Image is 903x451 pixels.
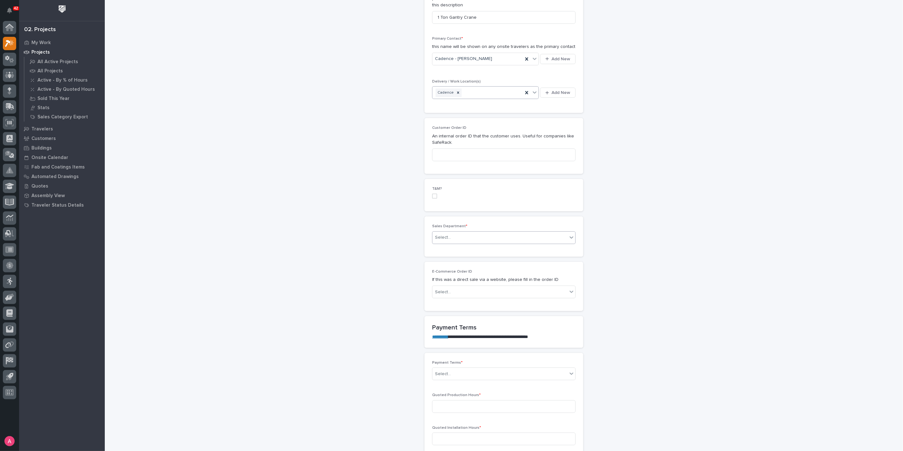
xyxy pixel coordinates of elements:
[552,56,570,62] span: Add New
[19,162,105,172] a: Fab and Coatings Items
[432,133,576,146] p: An internal order ID that the customer uses. Useful for companies like SafeRack.
[432,393,481,397] span: Quoted Production Hours
[432,187,442,191] span: T&M?
[8,8,16,18] div: Notifications42
[31,50,50,55] p: Projects
[37,77,88,83] p: Active - By % of Hours
[3,434,16,448] button: users-avatar
[3,4,16,17] button: Notifications
[432,37,463,41] span: Primary Contact
[37,59,78,65] p: All Active Projects
[24,103,105,112] a: Stats
[540,54,576,64] button: Add New
[19,47,105,57] a: Projects
[37,105,50,111] p: Stats
[37,87,95,92] p: Active - By Quoted Hours
[19,38,105,47] a: My Work
[19,153,105,162] a: Onsite Calendar
[24,112,105,121] a: Sales Category Export
[432,324,576,331] h2: Payment Terms
[37,96,70,102] p: Sold This Year
[19,181,105,191] a: Quotes
[31,145,52,151] p: Buildings
[31,155,68,161] p: Onsite Calendar
[24,26,56,33] div: 02. Projects
[24,57,105,66] a: All Active Projects
[432,126,466,130] span: Customer Order ID
[19,134,105,143] a: Customers
[19,191,105,200] a: Assembly View
[19,143,105,153] a: Buildings
[31,164,85,170] p: Fab and Coatings Items
[31,174,79,180] p: Automated Drawings
[31,183,48,189] p: Quotes
[19,200,105,210] a: Traveler Status Details
[432,270,472,274] span: E-Commerce Order ID
[432,276,576,283] p: If this was a direct sale via a website, please fill in the order ID
[435,289,451,295] div: Select...
[14,6,18,10] p: 42
[31,136,56,142] p: Customers
[31,40,51,46] p: My Work
[436,89,455,97] div: Cadence
[24,94,105,103] a: Sold This Year
[24,66,105,75] a: All Projects
[19,172,105,181] a: Automated Drawings
[432,224,467,228] span: Sales Department
[24,85,105,94] a: Active - By Quoted Hours
[432,43,576,50] p: this name will be shown on any onsite travelers as the primary contact
[31,126,53,132] p: Travelers
[31,193,65,199] p: Assembly View
[24,76,105,84] a: Active - By % of Hours
[435,56,492,62] span: Cadence - [PERSON_NAME]
[56,3,68,15] img: Workspace Logo
[435,371,451,377] div: Select...
[31,202,84,208] p: Traveler Status Details
[435,234,451,241] div: Select...
[432,80,481,83] span: Delivery / Work Location(s)
[540,88,576,98] button: Add New
[37,68,63,74] p: All Projects
[37,114,88,120] p: Sales Category Export
[432,361,463,365] span: Payment Terms
[432,426,481,430] span: Quoted Installation Hours
[19,124,105,134] a: Travelers
[552,90,570,96] span: Add New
